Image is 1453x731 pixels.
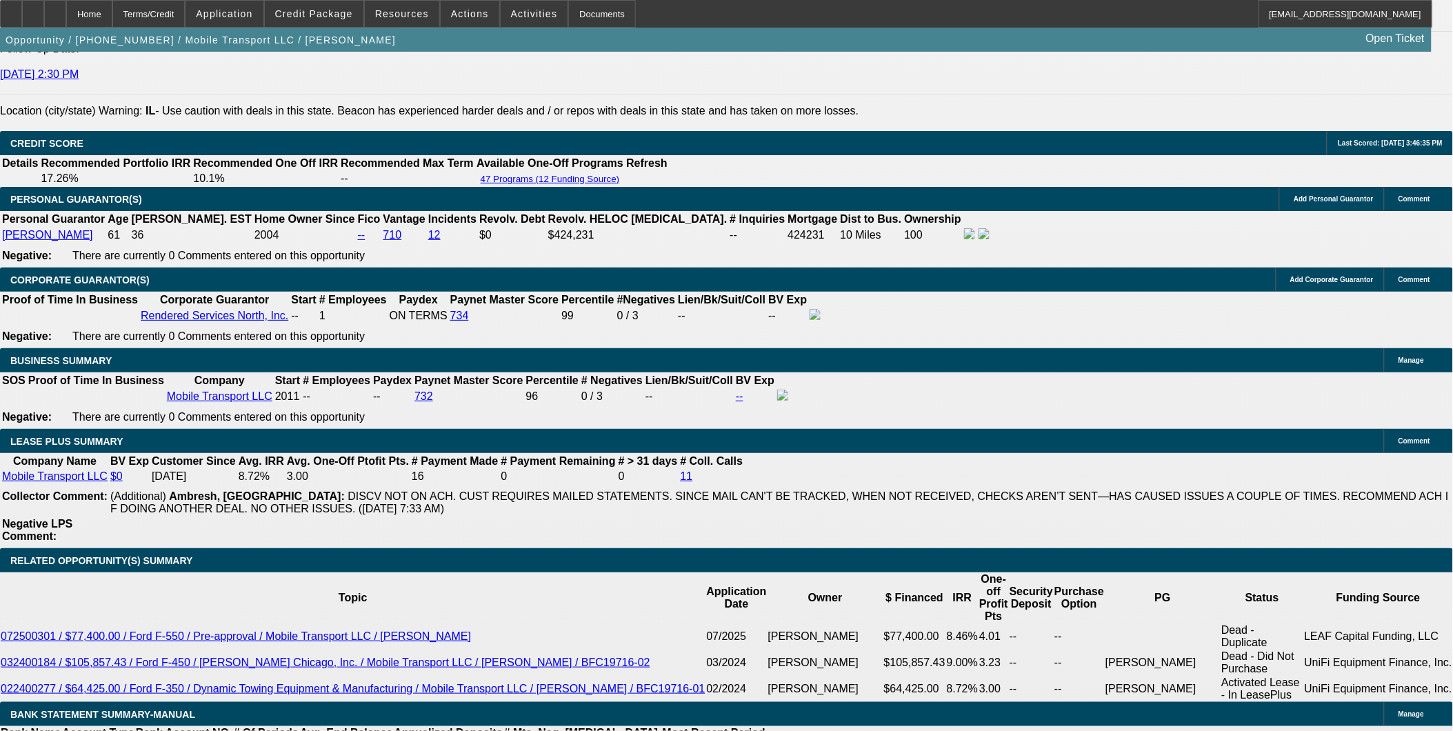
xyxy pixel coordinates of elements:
td: 36 [131,228,252,243]
td: 1 [319,308,388,323]
th: Details [1,157,39,170]
td: Activated Lease - In LeasePlus [1221,676,1303,702]
span: Manage [1399,710,1424,718]
button: Resources [365,1,439,27]
b: Mortgage [788,213,838,225]
b: BV Exp [110,455,149,467]
td: 0 [500,470,616,483]
a: 734 [450,310,469,321]
th: Recommended Portfolio IRR [40,157,191,170]
td: 8.72% [946,676,979,702]
b: # Coll. Calls [681,455,743,467]
td: 9.00% [946,650,979,676]
td: $0 [479,228,546,243]
a: 11 [681,470,693,482]
th: Purchase Option [1054,572,1105,623]
a: -- [736,390,743,402]
td: 03/2024 [706,650,768,676]
b: Fico [358,213,381,225]
a: Rendered Services North, Inc. [141,310,288,321]
td: [PERSON_NAME] [768,623,883,650]
td: -- [645,389,734,404]
td: 61 [107,228,129,243]
td: $424,231 [548,228,728,243]
th: PG [1105,572,1221,623]
td: 3.23 [979,650,1009,676]
td: 3.00 [286,470,410,483]
th: Recommended Max Term [340,157,474,170]
span: Comment [1399,195,1430,203]
a: $0 [110,470,123,482]
div: 96 [526,390,579,403]
a: Open Ticket [1361,27,1430,50]
b: Home Owner Since [254,213,355,225]
span: CREDIT SCORE [10,138,83,149]
span: Comment [1399,276,1430,283]
label: - Use caution with deals in this state. Beacon has experienced harder deals and / or repos with d... [146,105,859,117]
td: -- [290,308,317,323]
span: Comment [1399,437,1430,445]
th: Proof of Time In Business [28,374,165,388]
td: 10 Miles [840,228,903,243]
b: Revolv. Debt [479,213,545,225]
button: Activities [501,1,568,27]
span: 2004 [254,229,279,241]
td: -- [1009,650,1054,676]
b: # Payment Remaining [501,455,615,467]
span: Resources [375,8,429,19]
th: Refresh [625,157,668,170]
td: 8.46% [946,623,979,650]
img: facebook-icon.png [777,390,788,401]
div: 0 / 3 [617,310,676,322]
td: $77,400.00 [883,623,946,650]
span: Last Scored: [DATE] 3:46:35 PM [1338,139,1443,147]
a: Mobile Transport LLC [2,470,108,482]
th: Application Date [706,572,768,623]
td: 4.01 [979,623,1009,650]
b: Paynet Master Score [414,374,523,386]
td: 8.72% [238,470,285,483]
b: #Negatives [617,294,676,306]
b: IL [146,105,155,117]
b: # Payment Made [412,455,498,467]
button: Credit Package [265,1,363,27]
b: Paynet Master Score [450,294,559,306]
b: Ambresh, [GEOGRAPHIC_DATA]: [169,490,345,502]
img: linkedin-icon.png [979,228,990,239]
span: CORPORATE GUARANTOR(S) [10,274,150,286]
b: Age [108,213,128,225]
span: Actions [451,8,489,19]
td: LEAF Capital Funding, LLC [1304,623,1453,650]
b: Avg. IRR [239,455,284,467]
b: Dist to Bus. [841,213,902,225]
b: # Inquiries [730,213,785,225]
td: 02/2024 [706,676,768,702]
td: -- [729,228,785,243]
b: Start [291,294,316,306]
span: -- [303,390,310,402]
th: Recommended One Off IRR [192,157,339,170]
span: There are currently 0 Comments entered on this opportunity [72,250,365,261]
td: -- [1009,623,1054,650]
button: Actions [441,1,499,27]
td: 10.1% [192,172,339,186]
th: $ Financed [883,572,946,623]
td: -- [340,172,474,186]
a: 732 [414,390,433,402]
b: Avg. One-Off Ptofit Pts. [287,455,409,467]
td: 3.00 [979,676,1009,702]
span: Application [196,8,252,19]
button: Application [186,1,263,27]
a: 710 [383,229,402,241]
span: PERSONAL GUARANTOR(S) [10,194,142,205]
b: Percentile [526,374,579,386]
th: Status [1221,572,1303,623]
td: -- [372,389,412,404]
td: -- [677,308,766,323]
th: One-off Profit Pts [979,572,1009,623]
td: -- [768,308,808,323]
b: Company [194,374,245,386]
b: Personal Guarantor [2,213,105,225]
a: 022400277 / $64,425.00 / Ford F-350 / Dynamic Towing Equipment & Manufacturing / Mobile Transport... [1,683,705,694]
b: Paydex [373,374,412,386]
